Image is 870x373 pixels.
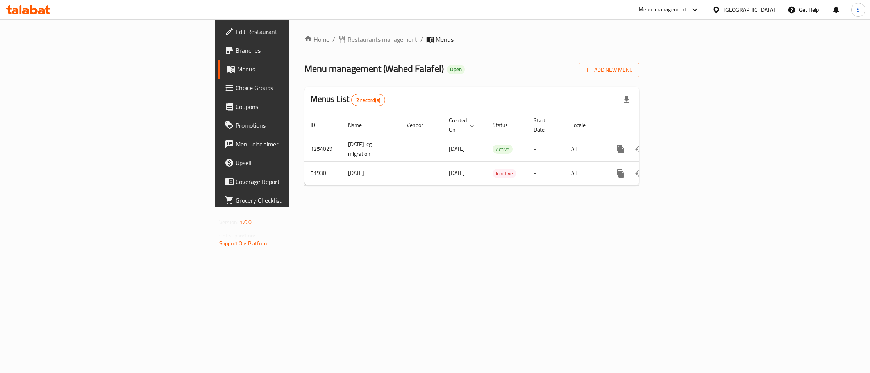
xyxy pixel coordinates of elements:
[407,120,433,130] span: Vendor
[724,5,775,14] div: [GEOGRAPHIC_DATA]
[304,35,639,44] nav: breadcrumb
[304,113,693,186] table: enhanced table
[493,145,513,154] span: Active
[449,116,477,134] span: Created On
[338,35,417,44] a: Restaurants management
[342,161,400,185] td: [DATE]
[311,120,325,130] span: ID
[236,158,354,168] span: Upsell
[639,5,687,14] div: Menu-management
[579,63,639,77] button: Add New Menu
[342,137,400,161] td: [DATE]-cg migration
[218,97,361,116] a: Coupons
[218,22,361,41] a: Edit Restaurant
[420,35,423,44] li: /
[218,191,361,210] a: Grocery Checklist
[565,161,605,185] td: All
[630,140,649,159] button: Change Status
[630,164,649,183] button: Change Status
[236,102,354,111] span: Coupons
[219,217,238,227] span: Version:
[493,169,516,178] span: Inactive
[304,60,444,77] span: Menu management ( Wahed Falafel )
[611,164,630,183] button: more
[236,121,354,130] span: Promotions
[348,35,417,44] span: Restaurants management
[236,27,354,36] span: Edit Restaurant
[565,137,605,161] td: All
[449,168,465,178] span: [DATE]
[218,116,361,135] a: Promotions
[447,66,465,73] span: Open
[219,238,269,248] a: Support.OpsPlatform
[348,120,372,130] span: Name
[449,144,465,154] span: [DATE]
[236,46,354,55] span: Branches
[605,113,693,137] th: Actions
[527,161,565,185] td: -
[218,79,361,97] a: Choice Groups
[857,5,860,14] span: S
[239,217,252,227] span: 1.0.0
[218,172,361,191] a: Coverage Report
[218,135,361,153] a: Menu disclaimer
[311,93,385,106] h2: Menus List
[571,120,596,130] span: Locale
[236,196,354,205] span: Grocery Checklist
[534,116,556,134] span: Start Date
[617,91,636,109] div: Export file
[236,139,354,149] span: Menu disclaimer
[493,120,518,130] span: Status
[585,65,633,75] span: Add New Menu
[236,177,354,186] span: Coverage Report
[527,137,565,161] td: -
[447,65,465,74] div: Open
[436,35,454,44] span: Menus
[218,153,361,172] a: Upsell
[236,83,354,93] span: Choice Groups
[352,96,385,104] span: 2 record(s)
[611,140,630,159] button: more
[218,41,361,60] a: Branches
[351,94,385,106] div: Total records count
[219,230,255,241] span: Get support on:
[237,64,354,74] span: Menus
[218,60,361,79] a: Menus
